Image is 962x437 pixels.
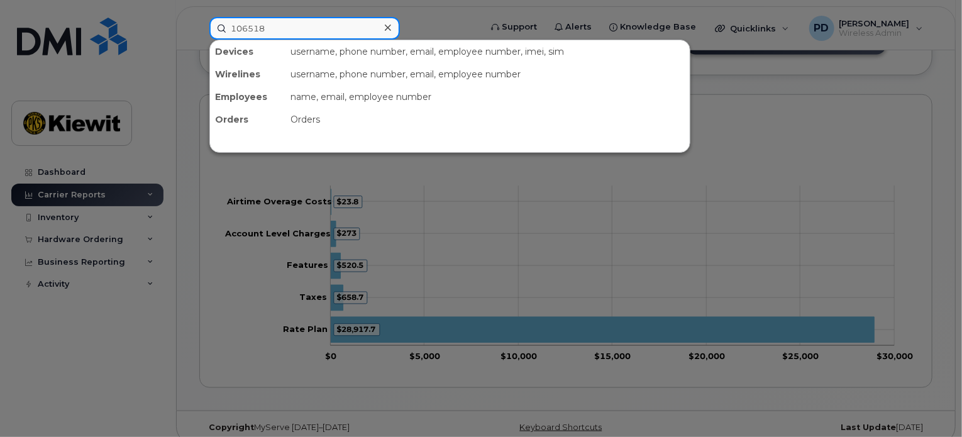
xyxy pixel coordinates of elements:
div: Orders [285,108,690,131]
div: username, phone number, email, employee number, imei, sim [285,40,690,63]
div: username, phone number, email, employee number [285,63,690,86]
input: Find something... [209,17,400,40]
div: Devices [210,40,285,63]
div: Orders [210,108,285,131]
div: Wirelines [210,63,285,86]
iframe: Messenger Launcher [907,382,953,428]
div: Employees [210,86,285,108]
div: name, email, employee number [285,86,690,108]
